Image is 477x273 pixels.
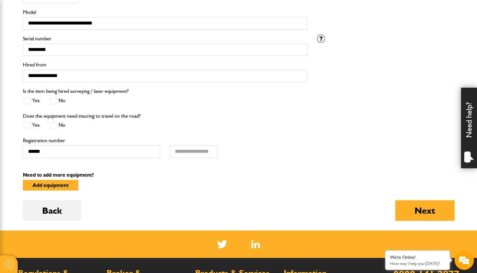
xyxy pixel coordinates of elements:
[23,113,140,119] label: Does the equipment need insuring to travel on the road?
[8,79,118,93] input: Enter your email address
[8,98,118,112] input: Enter your phone number
[23,10,307,15] label: Model
[49,97,65,105] label: No
[390,255,445,260] div: We're Online!
[395,200,454,221] button: Next
[33,36,108,44] div: Chat with us now
[23,89,129,94] label: Is the item being hired surveying / laser equipment?
[217,240,227,248] img: Twitter
[461,88,477,168] div: Need help?
[49,121,65,129] label: No
[88,199,117,207] em: Start Chat
[251,240,260,248] img: Linked In
[23,62,307,67] label: Hired from
[106,3,121,19] div: Minimize live chat window
[23,97,40,105] label: Yes
[251,240,260,248] a: LinkedIn
[23,200,81,221] button: Back
[23,138,160,143] label: Registration number
[23,36,307,41] label: Serial number
[390,261,445,266] p: How may I help you today?
[23,121,40,129] label: Yes
[23,172,454,178] p: Need to add more equipment?
[8,117,118,193] textarea: Type your message and hit 'Enter'
[11,36,27,45] img: d_20077148190_company_1631870298795_20077148190
[8,60,118,74] input: Enter your last name
[23,180,78,190] button: Add equipment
